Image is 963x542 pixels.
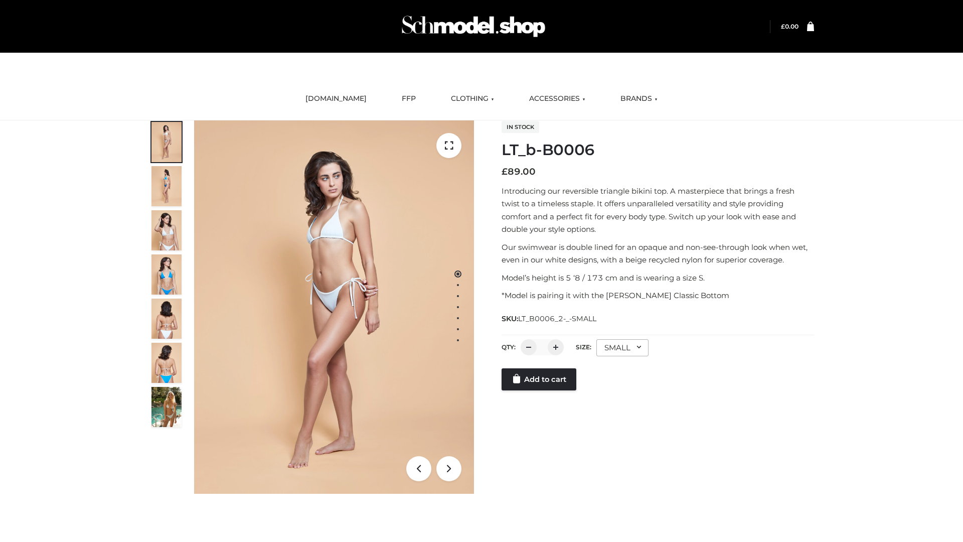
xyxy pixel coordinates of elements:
img: Arieltop_CloudNine_AzureSky2.jpg [151,387,182,427]
div: SMALL [596,339,649,356]
span: In stock [502,121,539,133]
a: ACCESSORIES [522,88,593,110]
img: ArielClassicBikiniTop_CloudNine_AzureSky_OW114ECO_2-scaled.jpg [151,166,182,206]
span: £ [502,166,508,177]
p: Model’s height is 5 ‘8 / 173 cm and is wearing a size S. [502,272,814,285]
img: ArielClassicBikiniTop_CloudNine_AzureSky_OW114ECO_1-scaled.jpg [151,122,182,162]
span: £ [781,23,785,30]
img: ArielClassicBikiniTop_CloudNine_AzureSky_OW114ECO_4-scaled.jpg [151,254,182,295]
p: Our swimwear is double lined for an opaque and non-see-through look when wet, even in our white d... [502,241,814,266]
img: ArielClassicBikiniTop_CloudNine_AzureSky_OW114ECO_7-scaled.jpg [151,299,182,339]
a: FFP [394,88,423,110]
img: ArielClassicBikiniTop_CloudNine_AzureSky_OW114ECO_3-scaled.jpg [151,210,182,250]
a: [DOMAIN_NAME] [298,88,374,110]
p: *Model is pairing it with the [PERSON_NAME] Classic Bottom [502,289,814,302]
img: Schmodel Admin 964 [398,7,549,46]
p: Introducing our reversible triangle bikini top. A masterpiece that brings a fresh twist to a time... [502,185,814,236]
bdi: 0.00 [781,23,798,30]
bdi: 89.00 [502,166,536,177]
span: SKU: [502,313,597,325]
label: QTY: [502,343,516,351]
a: CLOTHING [443,88,502,110]
img: ArielClassicBikiniTop_CloudNine_AzureSky_OW114ECO_8-scaled.jpg [151,343,182,383]
h1: LT_b-B0006 [502,141,814,159]
a: BRANDS [613,88,665,110]
span: LT_B0006_2-_-SMALL [518,314,596,323]
a: £0.00 [781,23,798,30]
img: ArielClassicBikiniTop_CloudNine_AzureSky_OW114ECO_1 [194,120,474,494]
label: Size: [576,343,591,351]
a: Add to cart [502,368,576,390]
